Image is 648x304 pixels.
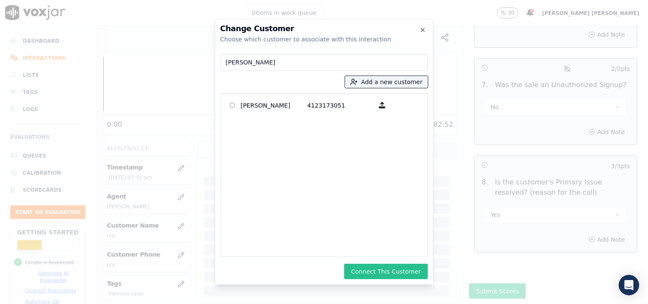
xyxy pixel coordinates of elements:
div: Open Intercom Messenger [619,275,639,295]
p: [PERSON_NAME] [241,99,308,112]
p: 4123173051 [308,99,374,112]
button: [PERSON_NAME] 4123173051 [374,99,391,112]
h2: Change Customer [220,25,428,32]
input: [PERSON_NAME] 4123173051 [230,102,235,108]
button: Connect This Customer [344,264,428,279]
button: Add a new customer [345,76,428,88]
input: Search Customers [220,54,428,71]
div: Choose which customer to associate with this interaction [220,35,428,44]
